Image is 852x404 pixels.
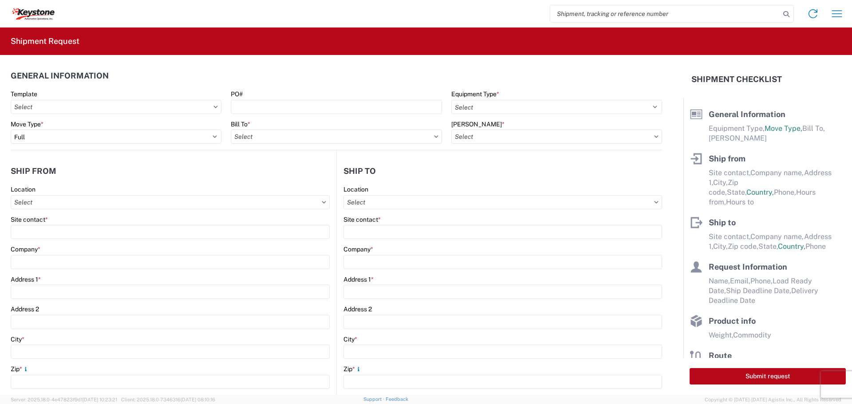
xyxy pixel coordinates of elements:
[750,277,773,285] span: Phone,
[709,331,733,339] span: Weight,
[11,245,40,253] label: Company
[11,275,41,283] label: Address 1
[746,188,774,196] span: Country,
[691,74,782,85] h2: Shipment Checklist
[730,277,750,285] span: Email,
[709,262,787,271] span: Request Information
[11,397,117,402] span: Server: 2025.18.0-4e47823f9d1
[11,216,48,224] label: Site contact
[363,396,386,402] a: Support
[705,396,841,404] span: Copyright © [DATE]-[DATE] Agistix Inc., All Rights Reserved
[343,195,662,209] input: Select
[11,71,109,80] h2: General Information
[774,188,796,196] span: Phone,
[709,277,730,285] span: Name,
[709,218,736,227] span: Ship to
[802,124,825,133] span: Bill To,
[451,120,505,128] label: [PERSON_NAME]
[709,110,785,119] span: General Information
[451,90,499,98] label: Equipment Type
[11,195,330,209] input: Select
[709,154,745,163] span: Ship from
[83,397,117,402] span: [DATE] 10:23:21
[11,305,39,313] label: Address 2
[231,129,442,144] input: Select
[765,124,802,133] span: Move Type,
[11,185,35,193] label: Location
[231,90,243,98] label: PO#
[709,134,767,142] span: [PERSON_NAME]
[805,242,826,251] span: Phone
[11,167,56,176] h2: Ship from
[343,275,374,283] label: Address 1
[709,351,732,360] span: Route
[728,242,758,251] span: Zip code,
[709,232,750,241] span: Site contact,
[343,185,368,193] label: Location
[713,178,728,187] span: City,
[343,335,357,343] label: City
[726,286,791,295] span: Ship Deadline Date,
[778,242,805,251] span: Country,
[121,397,215,402] span: Client: 2025.18.0-7346316
[750,169,804,177] span: Company name,
[709,316,756,326] span: Product info
[709,124,765,133] span: Equipment Type,
[11,120,43,128] label: Move Type
[386,396,408,402] a: Feedback
[733,331,771,339] span: Commodity
[709,169,750,177] span: Site contact,
[690,368,846,384] button: Submit request
[343,365,362,373] label: Zip
[713,242,728,251] span: City,
[181,397,215,402] span: [DATE] 08:10:16
[11,36,79,47] h2: Shipment Request
[11,335,24,343] label: City
[726,198,754,206] span: Hours to
[343,305,372,313] label: Address 2
[343,216,381,224] label: Site contact
[451,129,662,144] input: Select
[11,100,221,114] input: Select
[231,120,250,128] label: Bill To
[750,232,804,241] span: Company name,
[11,365,29,373] label: Zip
[343,245,373,253] label: Company
[727,188,746,196] span: State,
[343,167,376,176] h2: Ship to
[550,5,780,22] input: Shipment, tracking or reference number
[11,90,37,98] label: Template
[758,242,778,251] span: State,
